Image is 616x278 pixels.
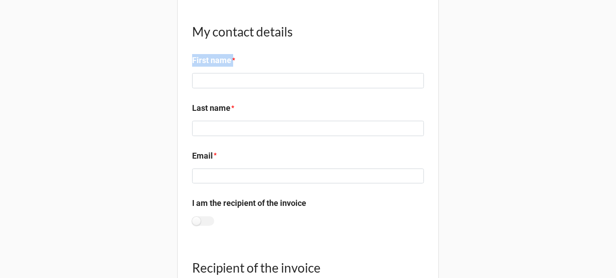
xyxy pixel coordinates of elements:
h1: My contact details [192,23,424,40]
label: Last name [192,102,230,114]
h1: Recipient of the invoice [192,260,424,276]
label: I am the recipient of the invoice [192,197,306,210]
label: First name [192,54,231,67]
label: Email [192,150,213,162]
